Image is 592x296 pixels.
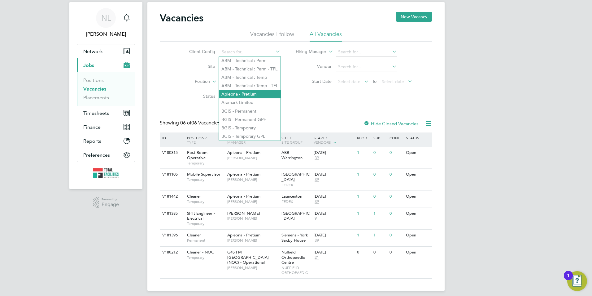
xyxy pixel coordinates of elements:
label: Site [180,64,215,69]
h2: Vacancies [160,12,203,24]
span: [PERSON_NAME] [227,177,278,182]
li: Apleona - Pretium [219,90,281,98]
span: Cleaner [187,194,201,199]
span: Nuffield Orthopaedic Centre [281,249,305,265]
button: Network [77,44,135,58]
div: V181396 [161,230,182,241]
a: NL[PERSON_NAME] [77,8,135,38]
li: ABM - Technical : Perm [219,56,281,65]
li: All Vacancies [310,30,342,42]
span: Apleona - Pretium [227,172,260,177]
a: Placements [83,95,109,101]
a: Go to home page [77,168,135,178]
span: Vendors [314,140,331,145]
div: [DATE] [314,150,354,155]
div: V181442 [161,191,182,202]
li: BGIS - Permanent GPE [219,115,281,124]
span: Type [187,140,196,145]
div: [DATE] [314,194,354,199]
div: Start / [312,132,355,148]
li: ABM - Technical : Perm - TFL [219,65,281,73]
li: BGIS - Permanent [219,107,281,115]
div: Open [404,247,431,258]
div: ID [161,132,182,143]
span: FEDEX [281,182,311,187]
div: Status [404,132,431,143]
span: Shift Engineer - Electrical [187,211,215,221]
li: Vacancies I follow [250,30,294,42]
nav: Main navigation [69,2,142,189]
span: Engage [102,202,119,207]
span: [PERSON_NAME] [227,211,260,216]
a: Positions [83,77,104,83]
div: 1 [567,276,570,284]
label: Position [174,78,210,85]
div: 1 [372,230,388,241]
div: 0 [372,147,388,159]
label: Client Config [180,49,215,54]
span: Site Group [281,140,303,145]
span: 21 [314,255,320,260]
div: 1 [355,230,372,241]
div: 0 [388,230,404,241]
div: 0 [388,191,404,202]
span: 39 [314,177,320,182]
label: Hide Closed Vacancies [363,121,419,127]
span: 39 [314,155,320,161]
div: 0 [372,169,388,180]
button: Preferences [77,148,135,162]
div: Position / [182,132,226,147]
div: V181105 [161,169,182,180]
div: V180315 [161,147,182,159]
button: Open Resource Center, 1 new notification [567,271,587,291]
div: 0 [388,169,404,180]
span: Temporary [187,177,224,182]
span: Permanent [187,238,224,243]
li: ABM - Technical : Temp - TFL [219,82,281,90]
span: [GEOGRAPHIC_DATA] [281,172,310,182]
span: 06 Vacancies [180,120,220,126]
div: 1 [355,191,372,202]
span: Apleona - Pretium [227,194,260,199]
span: Apleona - Pretium [227,232,260,238]
div: [DATE] [314,233,354,238]
span: Post Room Operative [187,150,207,160]
span: 06 of [180,120,191,126]
button: Reports [77,134,135,148]
div: 0 [388,208,404,219]
span: Temporary [187,199,224,204]
a: Powered byEngage [93,197,119,209]
span: NUFFIELD ORTHOPAEDIC [281,265,311,275]
span: Mobile Supervisor [187,172,220,177]
div: Jobs [77,72,135,106]
div: Open [404,230,431,241]
div: Sub [372,132,388,143]
span: Temporary [187,255,224,260]
img: tfrecruitment-logo-retina.png [93,168,119,178]
span: Network [83,48,103,54]
input: Search for... [220,48,281,56]
button: Jobs [77,58,135,72]
span: [PERSON_NAME] [227,199,278,204]
span: Cleaner - NOC [187,249,214,255]
span: 39 [314,238,320,243]
span: [PERSON_NAME] [227,265,278,270]
div: Showing [160,120,221,126]
span: Manager [227,140,246,145]
span: Jobs [83,62,94,68]
li: BGIS - Temporary GPE [219,132,281,141]
span: Select date [338,79,360,84]
div: V181385 [161,208,182,219]
span: Finance [83,124,101,130]
li: ABM - Technical : Temp [219,73,281,82]
span: Nicola Lawrence [77,30,135,38]
button: Timesheets [77,106,135,120]
div: [DATE] [314,250,354,255]
label: Vendor [296,64,332,69]
div: 1 [372,208,388,219]
div: 1 [355,147,372,159]
span: Siemens - York Saxby House [281,232,308,243]
span: Temporary [187,161,224,166]
div: 1 [355,208,372,219]
span: [PERSON_NAME] [227,216,278,221]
